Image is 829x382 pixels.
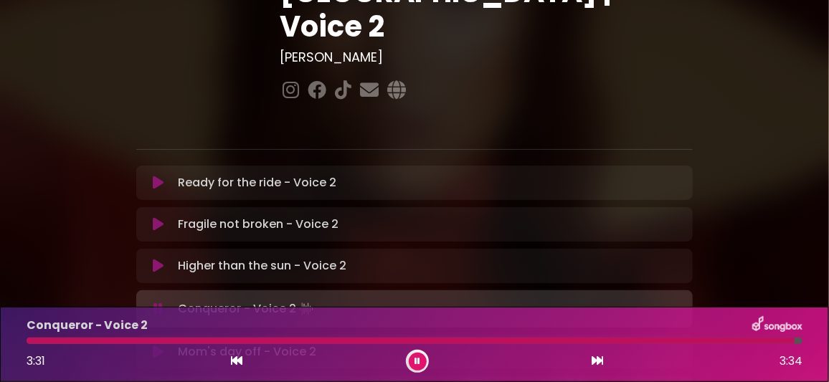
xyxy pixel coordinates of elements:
img: songbox-logo-white.png [752,316,802,335]
p: Conqueror - Voice 2 [178,299,316,319]
p: Conqueror - Voice 2 [27,317,148,334]
span: 3:34 [780,353,802,370]
img: waveform4.gif [296,299,316,319]
h3: [PERSON_NAME] [280,49,693,65]
p: Ready for the ride - Voice 2 [178,174,336,191]
span: 3:31 [27,353,45,369]
p: Fragile not broken - Voice 2 [178,216,338,233]
p: Higher than the sun - Voice 2 [178,257,346,274]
